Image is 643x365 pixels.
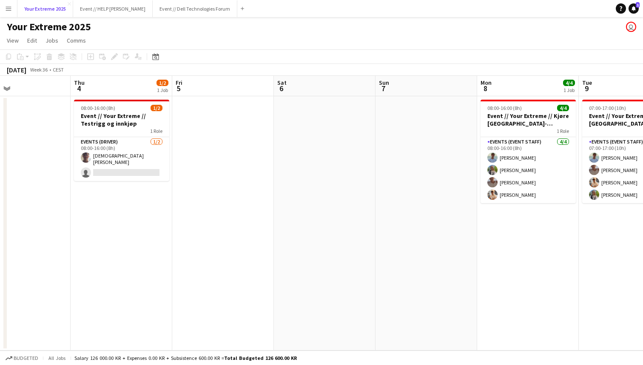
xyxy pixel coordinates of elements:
[629,3,639,14] a: 1
[174,83,182,93] span: 5
[276,83,287,93] span: 6
[582,79,592,86] span: Tue
[74,137,169,181] app-card-role: Events (Driver)1/208:00-16:00 (8h)[DEMOGRAPHIC_DATA][PERSON_NAME]
[487,105,522,111] span: 08:00-16:00 (8h)
[73,0,153,17] button: Event // HELP [PERSON_NAME]
[589,105,626,111] span: 07:00-17:00 (10h)
[156,80,168,86] span: 1/2
[17,0,73,17] button: Your Extreme 2025
[24,35,40,46] a: Edit
[151,105,162,111] span: 1/2
[63,35,89,46] a: Comms
[4,354,40,363] button: Budgeted
[557,105,569,111] span: 4/4
[581,83,592,93] span: 9
[277,79,287,86] span: Sat
[481,79,492,86] span: Mon
[42,35,62,46] a: Jobs
[81,105,115,111] span: 08:00-16:00 (8h)
[74,112,169,127] h3: Event // Your Extreme // Testrigg og innkjøp
[3,35,22,46] a: View
[28,66,49,73] span: Week 36
[626,22,636,32] app-user-avatar: Lars Songe
[74,100,169,181] app-job-card: 08:00-16:00 (8h)1/2Event // Your Extreme // Testrigg og innkjøp1 RoleEvents (Driver)1/208:00-16:0...
[73,83,85,93] span: 4
[27,37,37,44] span: Edit
[378,83,389,93] span: 7
[557,128,569,134] span: 1 Role
[157,87,168,93] div: 1 Job
[14,355,38,361] span: Budgeted
[46,37,58,44] span: Jobs
[47,355,67,361] span: All jobs
[481,137,576,203] app-card-role: Events (Event Staff)4/408:00-16:00 (8h)[PERSON_NAME][PERSON_NAME][PERSON_NAME][PERSON_NAME]
[224,355,297,361] span: Total Budgeted 126 600.00 KR
[379,79,389,86] span: Sun
[481,112,576,127] h3: Event // Your Extreme // Kjøre [GEOGRAPHIC_DATA]-[GEOGRAPHIC_DATA]
[479,83,492,93] span: 8
[481,100,576,203] app-job-card: 08:00-16:00 (8h)4/4Event // Your Extreme // Kjøre [GEOGRAPHIC_DATA]-[GEOGRAPHIC_DATA]1 RoleEvents...
[53,66,64,73] div: CEST
[74,355,297,361] div: Salary 126 000.00 KR + Expenses 0.00 KR + Subsistence 600.00 KR =
[67,37,86,44] span: Comms
[153,0,237,17] button: Event // Dell Technologies Forum
[74,79,85,86] span: Thu
[636,2,640,8] span: 1
[176,79,182,86] span: Fri
[7,20,91,33] h1: Your Extreme 2025
[563,80,575,86] span: 4/4
[7,37,19,44] span: View
[563,87,575,93] div: 1 Job
[7,66,26,74] div: [DATE]
[150,128,162,134] span: 1 Role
